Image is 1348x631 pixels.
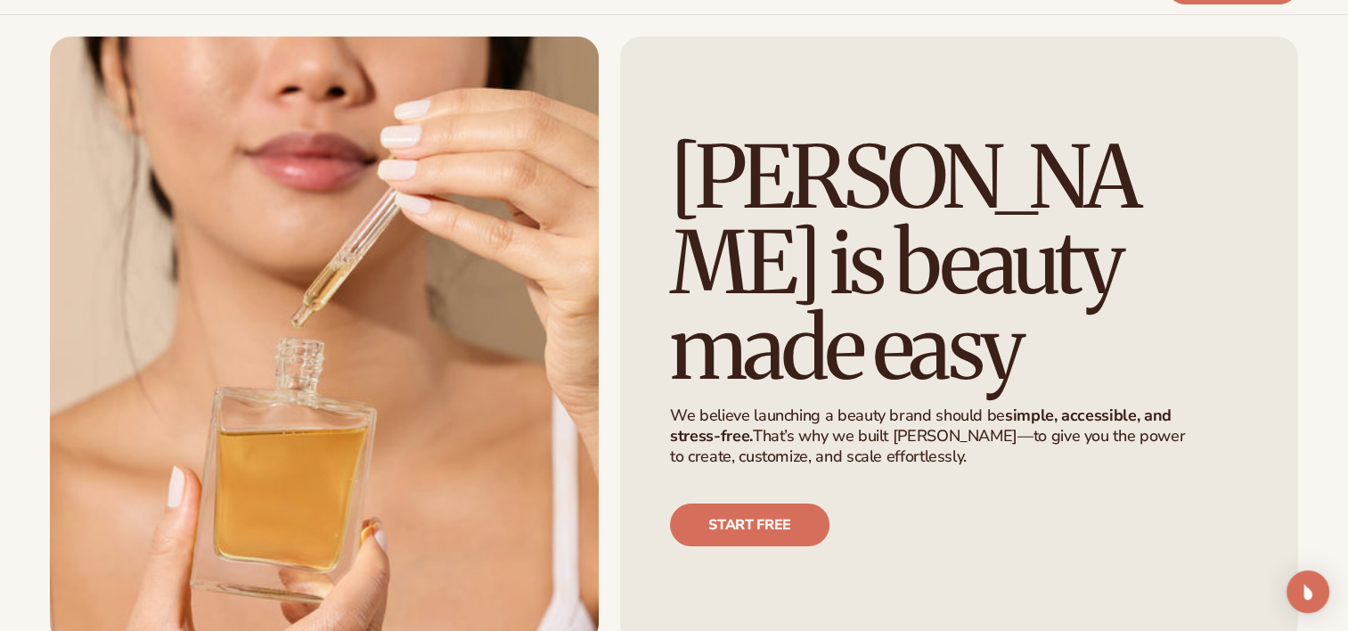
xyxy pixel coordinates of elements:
strong: simple, accessible, and stress-free. [670,405,1172,447]
p: We believe launching a beauty brand should be That’s why we built [PERSON_NAME]—to give you the p... [670,406,1201,468]
a: Start free [670,504,829,546]
h1: [PERSON_NAME] is beauty made easy [670,135,1212,391]
div: Open Intercom Messenger [1287,570,1329,613]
